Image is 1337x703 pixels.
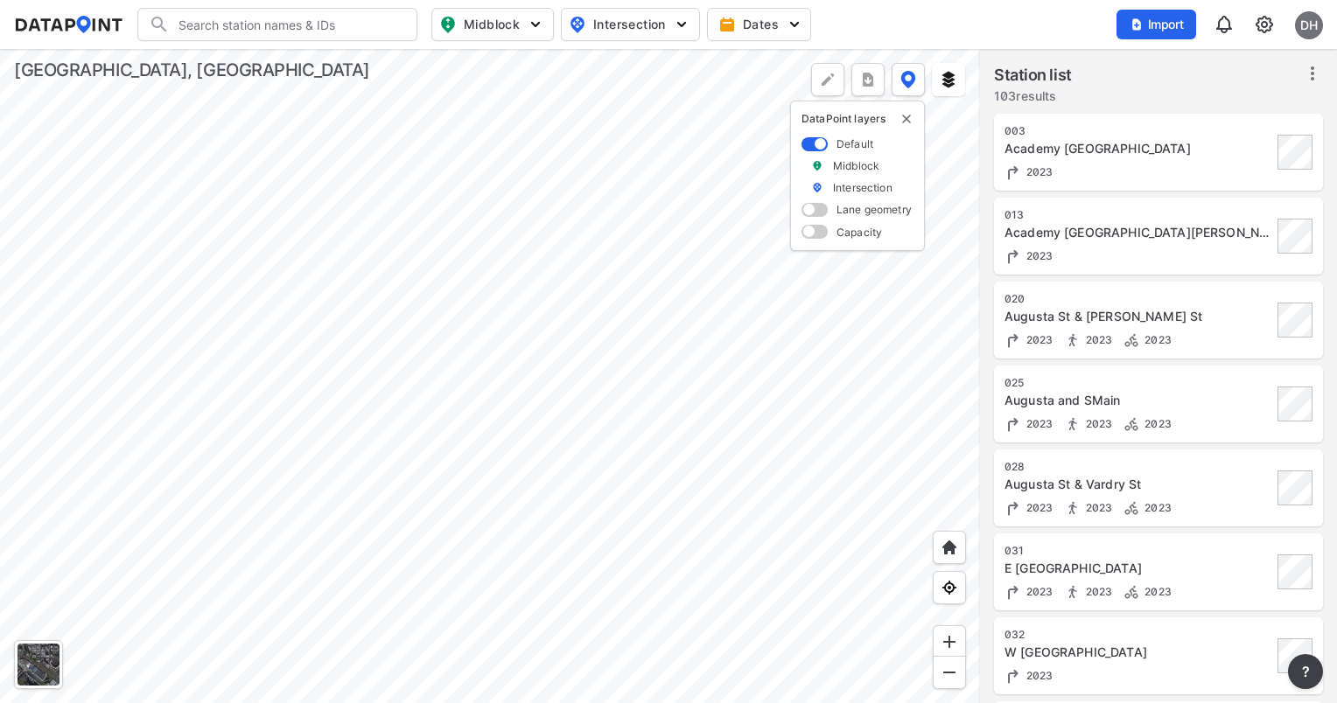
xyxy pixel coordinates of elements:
[170,10,406,38] input: Search
[1022,669,1053,682] span: 2023
[707,8,811,41] button: Dates
[1288,654,1323,689] button: more
[567,14,588,35] img: map_pin_int.54838e6b.svg
[1116,16,1204,32] a: Import
[1004,140,1272,157] div: Academy St & Falls Park Dr
[1140,417,1172,430] span: 2023
[431,8,554,41] button: Midblock
[941,664,958,681] img: MAAAAAElFTkSuQmCC
[994,87,1072,105] label: 103 results
[836,136,873,151] label: Default
[14,16,123,33] img: dataPointLogo.9353c09d.svg
[569,14,689,35] span: Intersection
[1064,499,1081,517] img: Pedestrian count
[1064,331,1081,349] img: Pedestrian count
[1004,376,1272,390] div: 025
[1022,501,1053,514] span: 2023
[14,58,370,82] div: [GEOGRAPHIC_DATA], [GEOGRAPHIC_DATA]
[1140,333,1172,346] span: 2023
[1123,415,1140,433] img: Bicycle count
[1127,16,1186,33] span: Import
[1123,583,1140,601] img: Bicycle count
[1022,585,1053,598] span: 2023
[899,112,913,126] button: delete
[1022,417,1053,430] span: 2023
[1004,644,1272,661] div: W Broad St & River St
[1004,124,1272,138] div: 003
[1081,501,1113,514] span: 2023
[811,180,823,195] img: marker_Intersection.6861001b.svg
[1081,333,1113,346] span: 2023
[1004,628,1272,642] div: 032
[941,633,958,651] img: ZvzfEJKXnyWIrJytrsY285QMwk63cM6Drc+sIAAAAASUVORK5CYII=
[933,625,966,658] div: Zoom in
[1004,331,1022,349] img: Turning count
[786,16,803,33] img: 5YPKRKmlfpI5mqlR8AD95paCi+0kK1fRFDJSaMmawlwaeJcJwk9O2fotCW5ve9gAAAAASUVORK5CYII=
[1295,11,1323,39] div: DH
[1081,585,1113,598] span: 2023
[1004,583,1022,601] img: Turning count
[1214,14,1235,35] img: 8A77J+mXikMhHQAAAAASUVORK5CYII=
[994,63,1072,87] label: Station list
[1140,501,1172,514] span: 2023
[1004,544,1272,558] div: 031
[14,640,63,689] div: Toggle basemap
[1298,661,1312,682] span: ?
[561,8,700,41] button: Intersection
[718,16,736,33] img: calendar-gold.39a51dde.svg
[1004,499,1022,517] img: Turning count
[722,16,800,33] span: Dates
[1004,476,1272,493] div: Augusta St & Vardry St
[1123,499,1140,517] img: Bicycle count
[811,63,844,96] div: Polygon tool
[1130,17,1144,31] img: file_add.62c1e8a2.svg
[1004,460,1272,474] div: 028
[1004,224,1272,241] div: Academy St & Wardlaw St/Westfield St
[1004,164,1022,181] img: Turning count
[1004,392,1272,409] div: Augusta and SMain
[933,571,966,604] div: View my location
[437,14,458,35] img: map_pin_mid.602f9df1.svg
[1064,583,1081,601] img: Pedestrian count
[1004,560,1272,577] div: E Broad St & Falls St
[940,71,957,88] img: layers.ee07997e.svg
[1004,667,1022,685] img: Turning count
[892,63,925,96] button: DataPoint layers
[941,539,958,556] img: +XpAUvaXAN7GudzAAAAAElFTkSuQmCC
[439,14,542,35] span: Midblock
[1064,415,1081,433] img: Pedestrian count
[1123,331,1140,349] img: Bicycle count
[932,63,965,96] button: External layers
[819,71,836,88] img: +Dz8AAAAASUVORK5CYII=
[673,16,690,33] img: 5YPKRKmlfpI5mqlR8AD95paCi+0kK1fRFDJSaMmawlwaeJcJwk9O2fotCW5ve9gAAAAASUVORK5CYII=
[1116,10,1196,39] button: Import
[933,656,966,689] div: Zoom out
[1004,292,1272,306] div: 020
[1004,308,1272,325] div: Augusta St & Dunbar St
[1254,14,1275,35] img: cids17cp3yIFEOpj3V8A9qJSH103uA521RftCD4eeui4ksIb+krbm5XvIjxD52OS6NWLn9gAAAAAElFTkSuQmCC
[833,180,892,195] label: Intersection
[900,71,916,88] img: data-point-layers.37681fc9.svg
[527,16,544,33] img: 5YPKRKmlfpI5mqlR8AD95paCi+0kK1fRFDJSaMmawlwaeJcJwk9O2fotCW5ve9gAAAAASUVORK5CYII=
[859,71,877,88] img: xqJnZQTG2JQi0x5lvmkeSNbbgIiQD62bqHG8IfrOzanD0FsRdYrij6fAAAAAElFTkSuQmCC
[1022,165,1053,178] span: 2023
[811,158,823,173] img: marker_Midblock.5ba75e30.svg
[833,158,879,173] label: Midblock
[1004,208,1272,222] div: 013
[836,225,882,240] label: Capacity
[1022,249,1053,262] span: 2023
[801,112,913,126] p: DataPoint layers
[1004,415,1022,433] img: Turning count
[941,579,958,596] img: zeq5HYn9AnE9l6UmnFLPAAAAAElFTkSuQmCC
[1004,247,1022,265] img: Turning count
[1081,417,1113,430] span: 2023
[1140,585,1172,598] span: 2023
[899,112,913,126] img: close-external-leyer.3061a1c7.svg
[1022,333,1053,346] span: 2023
[836,202,912,217] label: Lane geometry
[851,63,885,96] button: more
[933,531,966,564] div: Home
